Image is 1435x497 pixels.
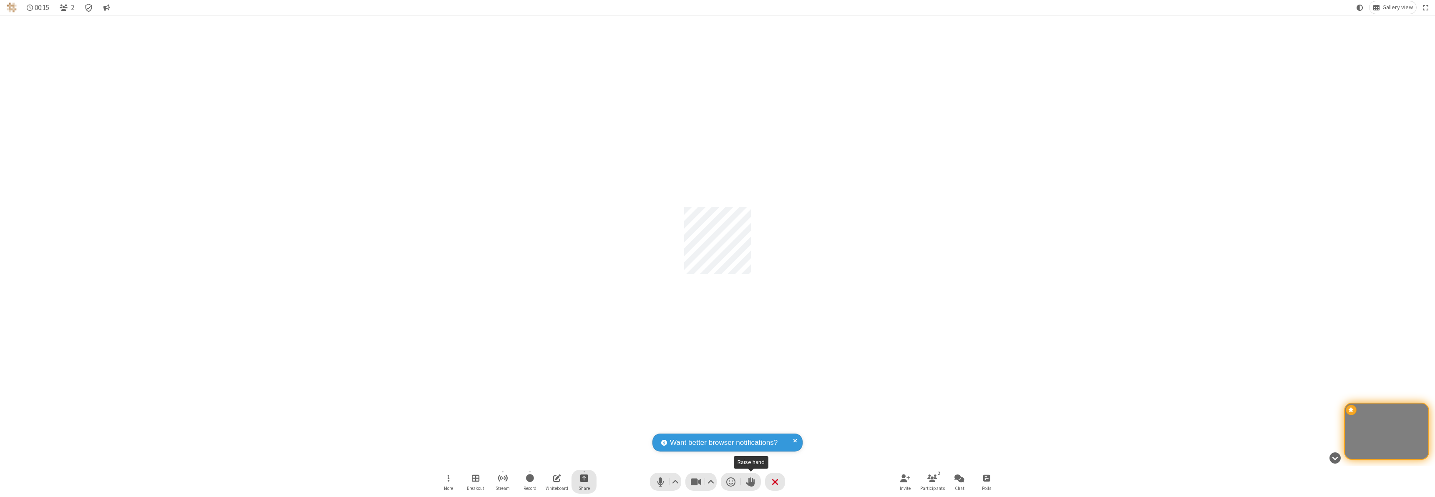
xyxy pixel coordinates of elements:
[893,470,918,494] button: Invite participants (⌘+Shift+I)
[670,473,681,491] button: Audio settings
[947,470,972,494] button: Open chat
[650,473,681,491] button: Mute (⌘+Shift+A)
[670,437,778,448] span: Want better browser notifications?
[490,470,515,494] button: Start streaming
[546,486,568,491] span: Whiteboard
[1353,1,1367,14] button: Using system theme
[579,486,590,491] span: Share
[765,473,785,491] button: End or leave meeting
[444,486,453,491] span: More
[496,486,510,491] span: Stream
[71,4,74,12] span: 2
[467,486,484,491] span: Breakout
[721,473,741,491] button: Send a reaction
[1420,1,1432,14] button: Fullscreen
[1382,4,1413,11] span: Gallery view
[544,470,569,494] button: Open shared whiteboard
[741,473,761,491] button: Raise hand
[517,470,542,494] button: Start recording
[900,486,911,491] span: Invite
[56,1,78,14] button: Open participant list
[35,4,49,12] span: 00:15
[982,486,991,491] span: Polls
[7,3,17,13] img: QA Selenium DO NOT DELETE OR CHANGE
[524,486,536,491] span: Record
[436,470,461,494] button: Open menu
[705,473,717,491] button: Video setting
[463,470,488,494] button: Manage Breakout Rooms
[685,473,717,491] button: Stop video (⌘+Shift+V)
[974,470,999,494] button: Open poll
[955,486,964,491] span: Chat
[81,1,97,14] div: Meeting details Encryption enabled
[571,470,597,494] button: Start sharing
[23,1,53,14] div: Timer
[100,1,113,14] button: Conversation
[936,469,943,477] div: 2
[1370,1,1416,14] button: Change layout
[920,470,945,494] button: Open participant list
[920,486,945,491] span: Participants
[1326,448,1344,468] button: Hide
